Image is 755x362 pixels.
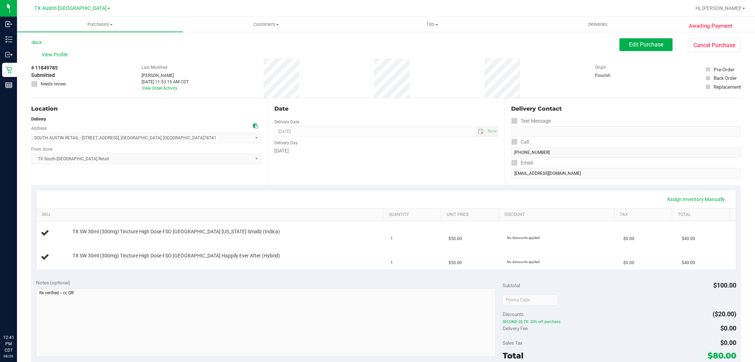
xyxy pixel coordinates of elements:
[5,82,12,89] inline-svg: Reports
[708,351,736,361] span: $80.00
[253,122,258,130] div: Copy address to clipboard
[503,325,528,331] span: Delivery Fee
[31,146,52,152] label: From Store
[447,212,496,218] a: Unit Price
[629,41,663,48] span: Edit Purchase
[595,72,630,79] div: Flourish
[595,64,606,71] label: Origin
[5,66,12,73] inline-svg: Retail
[349,17,515,32] a: Tills
[142,64,167,71] label: Last Modified
[142,86,177,91] a: View Order Activity
[5,51,12,58] inline-svg: Outbound
[688,39,741,52] button: Cancel Purchase
[42,51,70,59] span: View Profile
[579,21,617,28] span: Deliveries
[3,334,14,353] p: 12:41 PM CDT
[274,140,298,146] label: Delivery Day
[515,17,681,32] a: Deliveries
[390,260,393,266] span: 1
[720,324,736,332] span: $0.00
[511,158,533,168] label: Email
[41,81,66,87] span: Needs review
[714,83,741,90] div: Replacement
[183,21,349,28] span: Customers
[183,17,349,32] a: Customers
[17,17,183,32] a: Purchases
[507,236,540,240] span: No discounts applied
[448,260,462,266] span: $50.00
[36,280,70,285] span: Notes (optional)
[511,137,529,147] label: Call
[503,340,522,346] span: Sales Tax
[7,305,28,327] iframe: Resource center
[623,260,634,266] span: $0.00
[31,105,261,113] div: Location
[507,260,540,264] span: No discounts applied
[31,117,46,122] strong: Delivery
[678,212,727,218] a: Total
[682,235,695,242] span: $40.00
[714,66,734,73] div: Pre-Order
[3,353,14,359] p: 08/26
[720,339,736,346] span: $0.00
[274,147,498,155] div: [DATE]
[73,228,280,235] span: TX SW 30ml (300mg) Tincture High Dose FSO [GEOGRAPHIC_DATA] [US_STATE] Smallz (Indica)
[73,252,280,259] span: TX SW 30ml (300mg) Tincture High Dose FSO [GEOGRAPHIC_DATA] Happily Ever After (Hybrid)
[619,38,673,51] button: Edit Purchase
[689,22,732,30] span: Awaiting Payment
[503,319,736,324] span: SECOND-20 TX: 20% off purchase
[142,72,189,79] div: [PERSON_NAME]
[511,126,741,137] input: Format: (999) 999-9999
[21,304,29,313] iframe: Resource center unread badge
[713,282,736,289] span: $100.00
[5,21,12,28] inline-svg: Inbound
[5,36,12,43] inline-svg: Inventory
[389,212,438,218] a: Quantity
[713,310,736,318] span: ($20.00)
[390,235,393,242] span: 1
[274,119,299,125] label: Delivery Date
[142,79,189,85] div: [DATE] 11:53:15 AM CDT
[511,147,741,158] input: Format: (999) 999-9999
[448,235,462,242] span: $50.00
[511,105,741,113] div: Delivery Contact
[274,105,498,113] div: Date
[503,295,557,305] input: Promo Code
[503,283,520,288] span: Subtotal
[714,74,737,82] div: Back Order
[17,21,183,28] span: Purchases
[31,40,42,45] a: Back
[682,260,695,266] span: $40.00
[31,64,58,72] span: # 11849785
[623,235,634,242] span: $0.00
[34,5,107,11] span: TX Austin [GEOGRAPHIC_DATA]
[662,193,730,205] a: Assign Inventory Manually
[349,21,515,28] span: Tills
[42,212,381,218] a: SKU
[504,212,612,218] a: Discount
[511,116,551,126] label: Text Message
[696,5,742,11] span: Hi, [PERSON_NAME]!
[31,125,47,132] label: Address
[503,351,524,361] span: Total
[620,212,669,218] a: Tax
[503,308,524,321] span: Discounts
[31,72,55,79] span: Submitted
